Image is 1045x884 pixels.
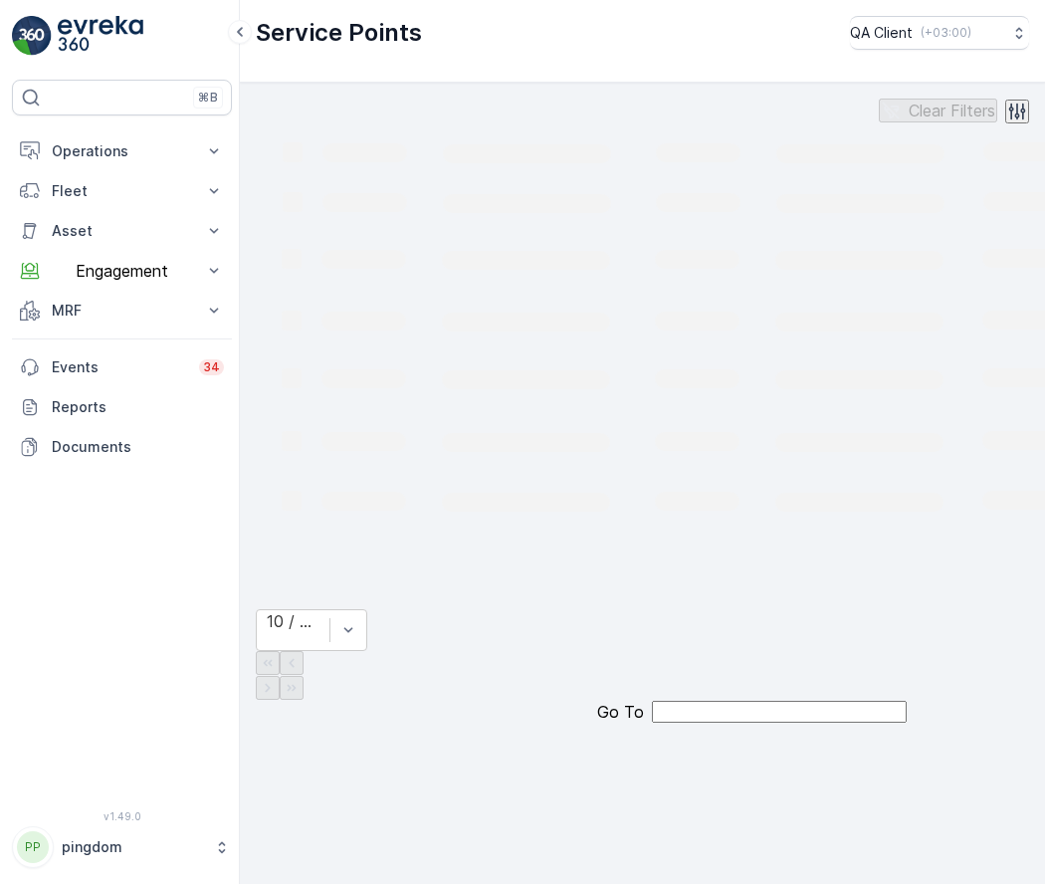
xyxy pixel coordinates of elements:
p: Reports [52,397,224,417]
img: logo_light-DOdMpM7g.png [58,16,143,56]
p: QA Client [850,23,913,43]
p: pingdom [62,837,204,857]
span: v 1.49.0 [12,810,232,822]
p: ( +03:00 ) [921,25,971,41]
p: Engagement [52,262,192,280]
span: Go To [597,703,644,721]
button: Operations [12,131,232,171]
img: logo [12,16,52,56]
a: Events34 [12,347,232,387]
div: 10 / Page [267,612,319,630]
p: Clear Filters [909,102,995,119]
p: MRF [52,301,192,321]
p: 34 [203,359,220,375]
p: Fleet [52,181,192,201]
button: Fleet [12,171,232,211]
a: Reports [12,387,232,427]
p: Operations [52,141,192,161]
p: Asset [52,221,192,241]
button: PPpingdom [12,826,232,868]
button: MRF [12,291,232,331]
p: Service Points [256,17,422,49]
p: ⌘B [198,90,218,106]
button: Engagement [12,251,232,291]
button: QA Client(+03:00) [850,16,1029,50]
button: Asset [12,211,232,251]
a: Documents [12,427,232,467]
button: Clear Filters [879,99,997,122]
p: Events [52,357,187,377]
div: PP [17,831,49,863]
p: Documents [52,437,224,457]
